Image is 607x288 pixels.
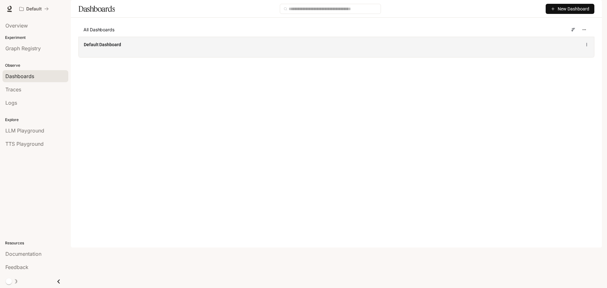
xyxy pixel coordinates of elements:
button: New Dashboard [546,4,594,14]
a: Default Dashboard [84,41,121,48]
button: All workspaces [16,3,52,15]
span: New Dashboard [558,5,589,12]
h1: Dashboards [78,3,115,15]
p: Default [26,6,42,12]
span: All Dashboards [83,27,114,33]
